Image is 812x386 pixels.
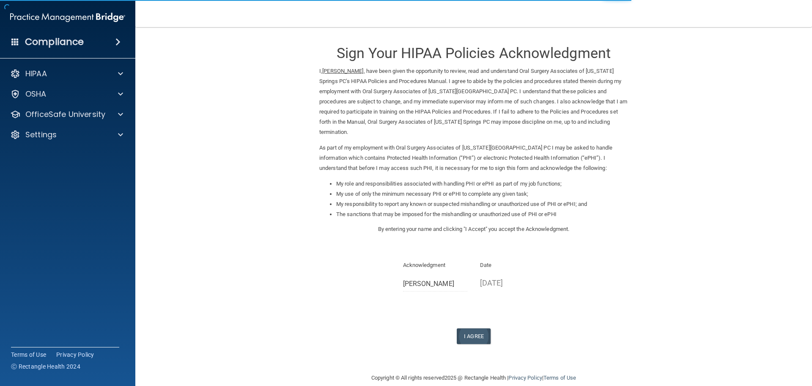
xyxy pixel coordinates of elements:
[25,130,57,140] p: Settings
[319,66,628,137] p: I, , have been given the opportunity to review, read and understand Oral Surgery Associates of [U...
[322,68,363,74] ins: [PERSON_NAME]
[508,375,542,381] a: Privacy Policy
[403,260,468,270] p: Acknowledgment
[25,36,84,48] h4: Compliance
[336,199,628,209] li: My responsibility to report any known or suspected mishandling or unauthorized use of PHI or ePHI...
[543,375,576,381] a: Terms of Use
[480,276,545,290] p: [DATE]
[457,328,491,344] button: I Agree
[319,143,628,173] p: As part of my employment with Oral Surgery Associates of [US_STATE][GEOGRAPHIC_DATA] PC I may be ...
[11,362,80,371] span: Ⓒ Rectangle Health 2024
[10,109,123,119] a: OfficeSafe University
[319,45,628,61] h3: Sign Your HIPAA Policies Acknowledgment
[480,260,545,270] p: Date
[336,209,628,219] li: The sanctions that may be imposed for the mishandling or unauthorized use of PHI or ePHI
[336,179,628,189] li: My role and responsibilities associated with handling PHI or ePHI as part of my job functions;
[10,69,123,79] a: HIPAA
[25,69,47,79] p: HIPAA
[336,189,628,199] li: My use of only the minimum necessary PHI or ePHI to complete any given task;
[10,9,125,26] img: PMB logo
[56,350,94,359] a: Privacy Policy
[10,89,123,99] a: OSHA
[319,224,628,234] p: By entering your name and clicking "I Accept" you accept the Acknowledgment.
[25,109,105,119] p: OfficeSafe University
[403,276,468,292] input: Full Name
[10,130,123,140] a: Settings
[11,350,46,359] a: Terms of Use
[25,89,47,99] p: OSHA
